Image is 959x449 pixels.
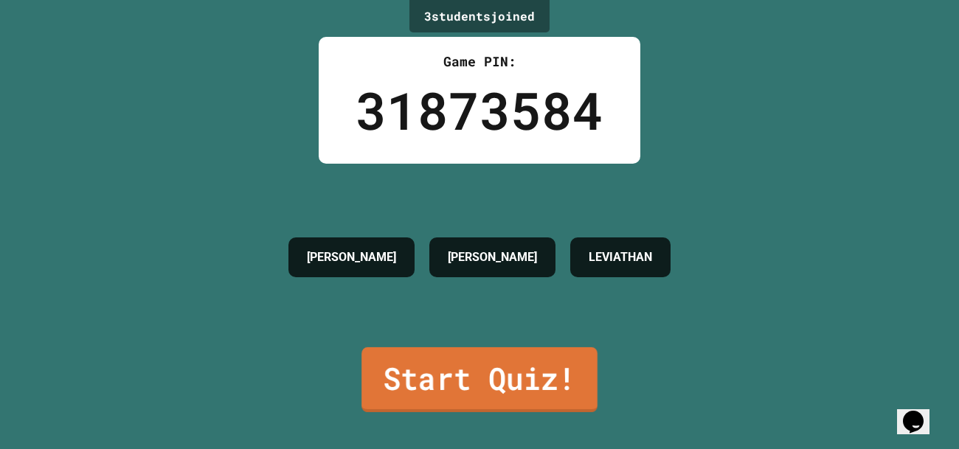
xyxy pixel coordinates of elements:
[356,72,603,149] div: 31873584
[356,52,603,72] div: Game PIN:
[361,347,598,412] a: Start Quiz!
[897,390,944,434] iframe: chat widget
[307,248,396,266] h4: [PERSON_NAME]
[448,248,537,266] h4: [PERSON_NAME]
[589,248,652,266] h4: LEVIATHAN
